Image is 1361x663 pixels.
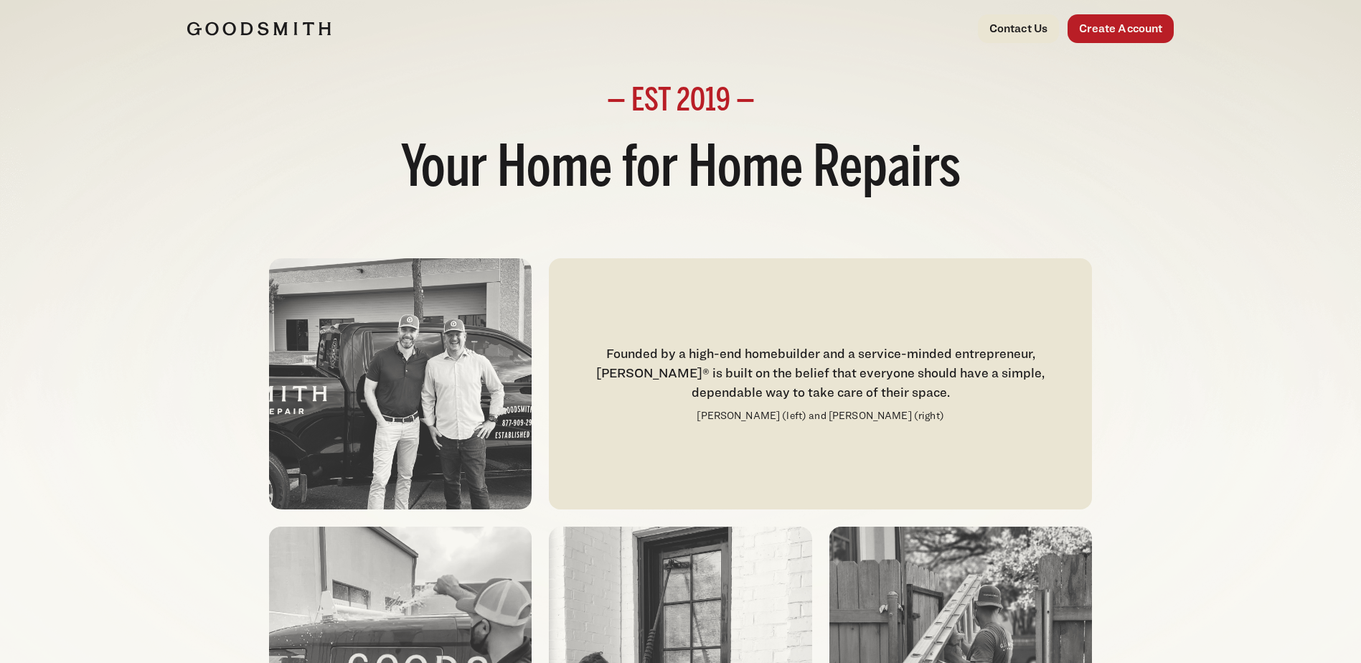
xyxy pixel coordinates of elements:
[187,86,1174,118] h2: — EST 2019 —
[566,344,1074,402] div: Founded by a high-end homebuilder and a service-minded entrepreneur, [PERSON_NAME]® is built on t...
[187,22,331,36] img: Goodsmith
[1068,14,1174,43] a: Create Account
[187,135,1174,207] h1: Your Home for Home Repairs
[978,14,1060,43] a: Contact Us
[697,408,943,424] p: [PERSON_NAME] (left) and [PERSON_NAME] (right)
